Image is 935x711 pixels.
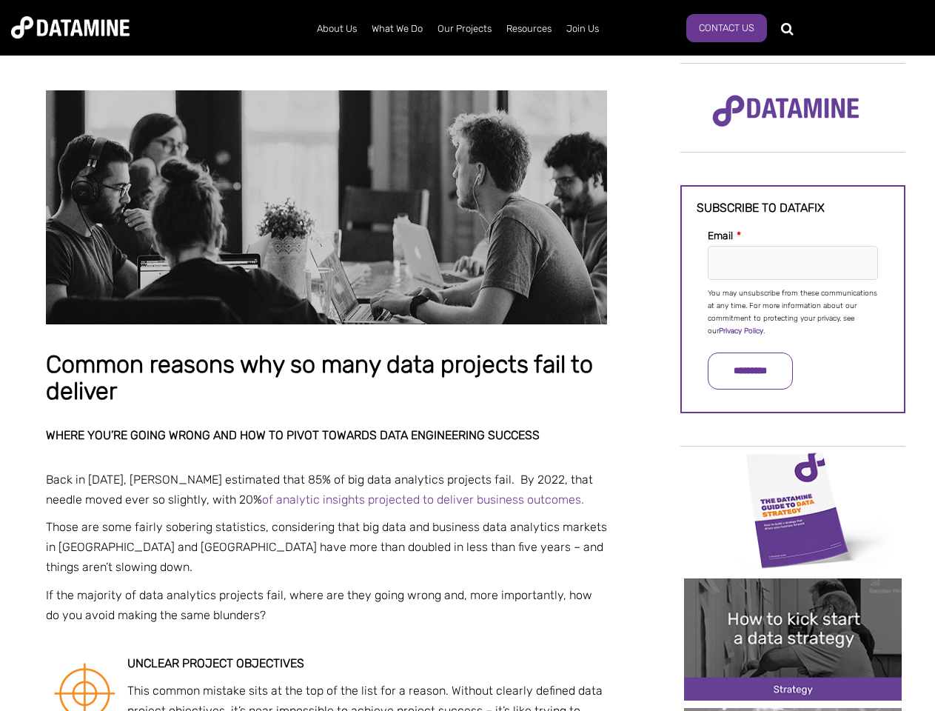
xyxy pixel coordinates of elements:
a: Resources [499,10,559,48]
strong: Unclear project objectives [127,656,304,670]
a: Contact Us [686,14,767,42]
img: 20241212 How to kick start a data strategy-2 [684,578,902,701]
img: Data Strategy Cover thumbnail [684,448,902,570]
a: Join Us [559,10,606,48]
img: Datamine Logo No Strapline - Purple [703,85,869,137]
p: Back in [DATE], [PERSON_NAME] estimated that 85% of big data analytics projects fail. By 2022, th... [46,470,607,510]
a: of analytic insights projected to deliver business outcomes. [262,493,584,507]
img: Common reasons why so many data projects fail to deliver [46,90,607,324]
a: Privacy Policy [719,327,763,336]
p: If the majority of data analytics projects fail, where are they going wrong and, more importantly... [46,585,607,625]
h3: Subscribe to datafix [697,201,889,215]
h1: Common reasons why so many data projects fail to deliver [46,352,607,404]
p: Those are some fairly sobering statistics, considering that big data and business data analytics ... [46,517,607,578]
a: About Us [309,10,364,48]
a: What We Do [364,10,430,48]
h2: Where you’re going wrong and how to pivot towards data engineering success [46,429,607,442]
p: You may unsubscribe from these communications at any time. For more information about our commitm... [708,287,878,338]
img: Datamine [11,16,130,39]
span: Email [708,230,733,242]
a: Our Projects [430,10,499,48]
